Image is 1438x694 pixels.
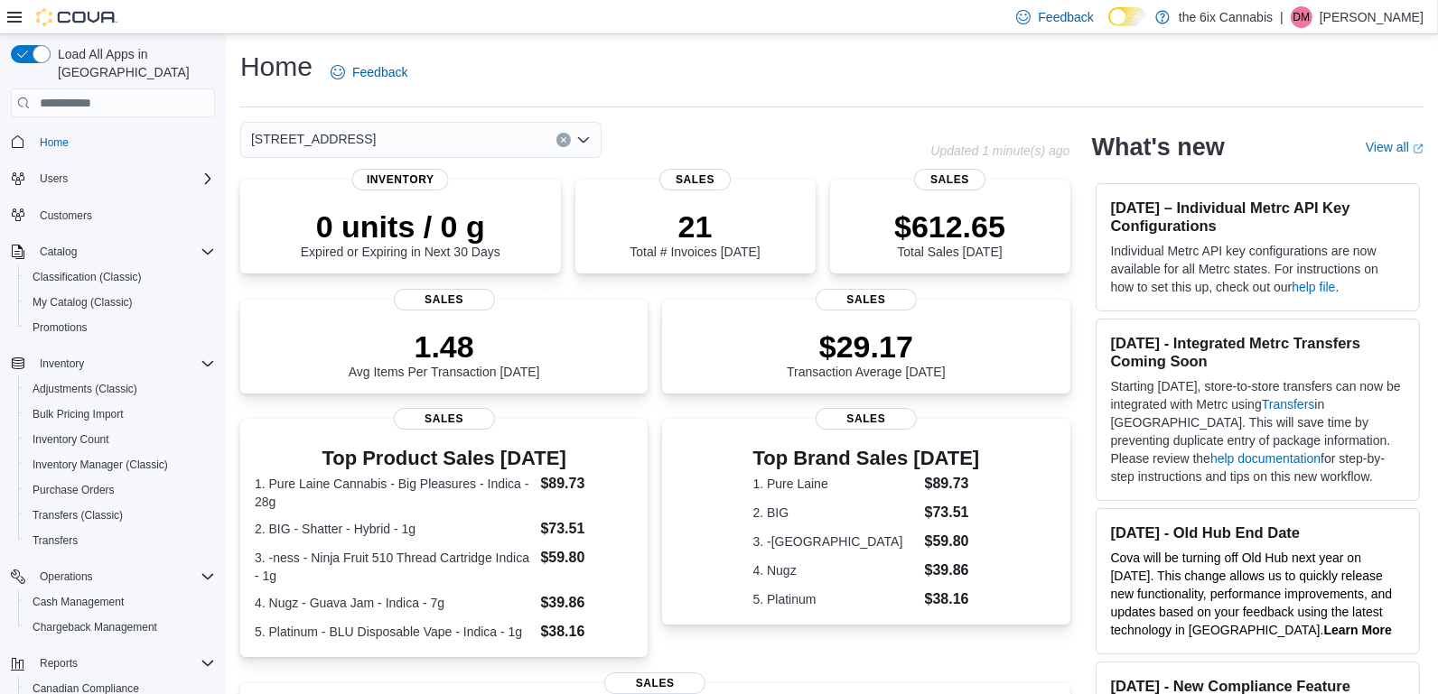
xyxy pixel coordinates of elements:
dd: $89.73 [925,473,980,495]
button: Home [4,128,222,154]
span: Customers [33,204,215,227]
button: Clear input [556,133,571,147]
button: Inventory Manager (Classic) [18,452,222,477]
span: Inventory Manager (Classic) [25,454,215,476]
div: Avg Items Per Transaction [DATE] [349,328,540,379]
span: Sales [394,289,495,310]
span: Feedback [1038,8,1093,26]
span: Reports [40,656,78,671]
div: Dhwanit Modi [1291,6,1312,28]
a: View allExternal link [1366,140,1424,154]
dt: 2. BIG [753,504,918,522]
a: Feedback [323,54,415,90]
span: Chargeback Management [25,616,215,638]
span: Cova will be turning off Old Hub next year on [DATE]. This change allows us to quickly release ne... [1111,551,1393,637]
dd: $89.73 [540,473,633,495]
strong: Learn More [1324,623,1392,637]
dt: 1. Pure Laine Cannabis - Big Pleasures - Indica - 28g [255,475,533,511]
span: Users [33,168,215,190]
a: Promotions [25,317,95,338]
a: Transfers [1262,397,1315,412]
span: My Catalog (Classic) [25,291,215,313]
p: Starting [DATE], store-to-store transfers can now be integrated with Metrc using in [GEOGRAPHIC_D... [1111,377,1405,486]
button: Inventory [33,353,91,375]
span: Sales [914,169,986,190]
span: Chargeback Management [33,620,157,634]
button: Users [33,168,75,190]
span: Dark Mode [1108,26,1109,27]
h3: [DATE] - Old Hub End Date [1111,523,1405,541]
span: Classification (Classic) [33,270,142,284]
span: Catalog [33,241,215,263]
span: Promotions [33,320,88,335]
button: Classification (Classic) [18,264,222,290]
span: Cash Management [25,591,215,613]
span: [STREET_ADDRESS] [251,128,376,150]
div: Transaction Average [DATE] [787,328,946,379]
span: Bulk Pricing Import [25,403,215,425]
p: 21 [630,208,760,245]
a: help documentation [1210,451,1321,466]
a: Home [33,132,76,153]
span: Transfers (Classic) [25,504,215,526]
p: 0 units / 0 g [301,208,500,245]
button: Open list of options [576,133,591,147]
h3: Top Product Sales [DATE] [255,448,633,469]
span: Customers [40,208,92,223]
p: the 6ix Cannabis [1179,6,1273,28]
span: Home [40,135,69,150]
dd: $38.16 [925,588,980,610]
button: Operations [33,566,100,588]
dt: 4. Nugz - Guava Jam - Indica - 7g [255,594,533,612]
button: Reports [33,652,85,674]
button: Inventory [4,351,222,376]
dt: 4. Nugz [753,561,918,579]
span: Sales [659,169,732,190]
img: Cova [36,8,117,26]
p: [PERSON_NAME] [1320,6,1424,28]
p: $29.17 [787,328,946,365]
span: Sales [394,408,495,430]
a: Bulk Pricing Import [25,403,131,425]
span: Adjustments (Classic) [33,382,137,396]
dd: $39.86 [925,560,980,581]
span: DM [1293,6,1311,28]
span: Promotions [25,317,215,338]
button: Users [4,166,222,191]
h3: [DATE] - Integrated Metrc Transfers Coming Soon [1111,334,1405,370]
a: Cash Management [25,591,131,613]
span: Users [40,171,68,186]
p: Individual Metrc API key configurations are now available for all Metrc states. For instructions ... [1111,242,1405,296]
span: My Catalog (Classic) [33,295,133,310]
span: Catalog [40,245,77,259]
span: Inventory [352,169,449,190]
div: Total Sales [DATE] [894,208,1005,259]
span: Operations [33,566,215,588]
button: Promotions [18,315,222,340]
span: Inventory [40,356,84,371]
span: Inventory Manager (Classic) [33,458,168,472]
span: Transfers [25,530,215,551]
h1: Home [240,49,313,85]
button: Purchase Orders [18,477,222,503]
p: | [1280,6,1284,28]
span: Purchase Orders [33,483,115,497]
a: Transfers [25,530,85,551]
dt: 3. -[GEOGRAPHIC_DATA] [753,532,918,551]
span: Feedback [352,63,407,81]
p: 1.48 [349,328,540,365]
a: Inventory Manager (Classic) [25,454,175,476]
span: Classification (Classic) [25,266,215,288]
span: Inventory Count [33,432,109,447]
span: Transfers [33,533,78,548]
button: Transfers [18,528,222,553]
h3: [DATE] – Individual Metrc API Key Configurations [1111,199,1405,235]
dt: 5. Platinum - BLU Disposable Vape - Indica - 1g [255,623,533,641]
button: Inventory Count [18,427,222,452]
dd: $59.80 [540,547,633,569]
span: Adjustments (Classic) [25,378,215,400]
button: Catalog [33,241,84,263]
button: Adjustments (Classic) [18,376,222,402]
dt: 3. -ness - Ninja Fruit 510 Thread Cartridge Indica - 1g [255,549,533,585]
button: Customers [4,202,222,228]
